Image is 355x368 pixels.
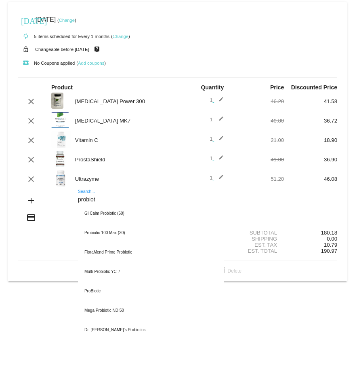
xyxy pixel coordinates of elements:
div: Dr. [PERSON_NAME]'s Probiotics [78,320,224,340]
img: CoQ10-Power-300-label-scaled.jpg [51,93,63,109]
div: 18.90 [284,137,337,143]
strong: Discounted Price [291,84,337,91]
small: ( ) [76,61,106,66]
div: FloraMend Prime Probiotic [78,243,224,262]
mat-icon: autorenew [21,32,31,41]
input: Search... [78,197,224,203]
mat-icon: clear [26,97,36,106]
div: Est. Total [231,248,284,254]
span: 10.79 [324,242,337,248]
mat-icon: edit [214,155,224,165]
mat-icon: clear [26,116,36,126]
div: 40.80 [231,118,284,124]
small: 5 items scheduled for Every 1 months [18,34,109,39]
button: Delete [211,264,248,278]
div: Multi-Probiotic YC-7 [78,262,224,281]
div: 21.00 [231,137,284,143]
div: Subtotal [231,230,284,236]
div: [MEDICAL_DATA] MK7 [71,118,178,124]
small: No Coupons applied [18,61,75,66]
div: Mega Probiotic ND 50 [78,301,224,320]
div: Vitamin C [71,137,178,143]
div: [MEDICAL_DATA] Power 300 [71,98,178,104]
a: Add coupons [78,61,104,66]
small: Changeable before [DATE] [35,47,89,52]
img: Vitamin-K-MK7-label.png [51,112,69,128]
small: ( ) [111,34,130,39]
div: Shipping [231,236,284,242]
div: 46.08 [284,176,337,182]
div: 36.90 [284,157,337,163]
span: 1 [210,116,224,123]
span: Delete [218,268,242,274]
mat-icon: edit [214,174,224,184]
img: Vitamin-C-new-label.png [51,131,71,148]
img: Ultrazyme-label.png [51,170,70,186]
mat-icon: edit [214,135,224,145]
div: GI Calm Probiotic (60) [78,204,224,223]
mat-icon: lock_open [21,44,31,55]
mat-icon: credit_card [26,213,36,222]
strong: Product [51,84,73,91]
mat-icon: local_play [21,58,31,68]
a: Change [113,34,128,39]
span: 1 [210,155,224,161]
div: 41.58 [284,98,337,104]
div: ProstaShield [71,157,178,163]
strong: Quantity [201,84,224,91]
div: 180.18 [284,230,337,236]
div: 36.72 [284,118,337,124]
mat-icon: clear [26,155,36,165]
mat-icon: edit [214,97,224,106]
span: 1 [210,136,224,142]
strong: Price [270,84,284,91]
div: Est. Tax [231,242,284,248]
mat-icon: add [26,196,36,205]
a: Change [59,18,75,23]
img: ProstaShield-label-1.png [51,151,69,167]
div: 41.00 [231,157,284,163]
div: ProBiotic [78,281,224,301]
div: Probiotic 100 Max (30) [78,223,224,243]
mat-icon: live_help [92,44,102,55]
div: 46.20 [231,98,284,104]
mat-icon: [DATE] [21,15,31,25]
span: 190.97 [321,248,337,254]
span: 1 [210,175,224,181]
span: 0.00 [327,236,337,242]
mat-icon: clear [26,135,36,145]
small: ( ) [57,18,76,23]
mat-icon: edit [214,116,224,126]
span: 1 [210,97,224,103]
div: 51.20 [231,176,284,182]
mat-icon: clear [26,174,36,184]
div: Ultrazyme [71,176,178,182]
